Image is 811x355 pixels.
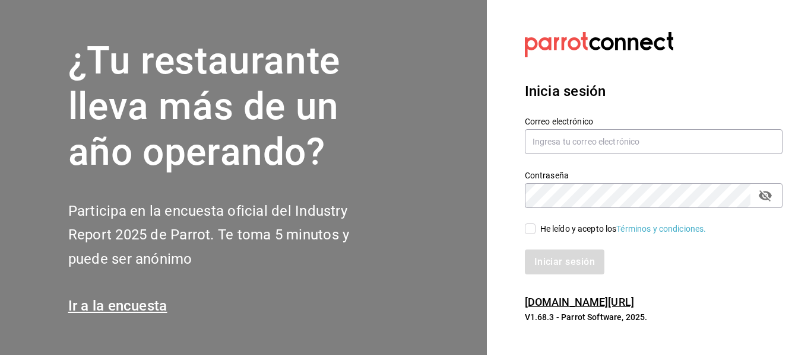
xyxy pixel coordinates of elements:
[525,171,783,180] label: Contraseña
[68,39,389,175] h1: ¿Tu restaurante lleva más de un año operando?
[616,224,706,234] a: Términos y condiciones.
[525,129,783,154] input: Ingresa tu correo electrónico
[540,223,707,235] div: He leído y acepto los
[525,311,783,323] p: V1.68.3 - Parrot Software, 2025.
[68,298,167,314] a: Ir a la encuesta
[755,186,775,206] button: passwordField
[525,81,783,102] h3: Inicia sesión
[525,117,783,126] label: Correo electrónico
[68,199,389,271] h2: Participa en la encuesta oficial del Industry Report 2025 de Parrot. Te toma 5 minutos y puede se...
[525,296,634,308] a: [DOMAIN_NAME][URL]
